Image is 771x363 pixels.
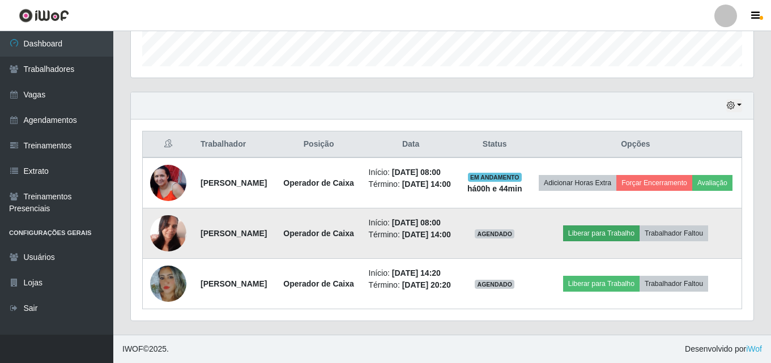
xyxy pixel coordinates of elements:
li: Início: [369,166,453,178]
span: © 2025 . [122,343,169,355]
img: 1754053827019.jpeg [150,262,186,306]
strong: Operador de Caixa [283,178,354,187]
time: [DATE] 14:00 [402,230,451,239]
th: Data [362,131,460,158]
span: IWOF [122,344,143,353]
time: [DATE] 14:20 [392,268,441,277]
li: Início: [369,217,453,229]
img: 1749323828428.jpeg [150,209,186,257]
time: [DATE] 08:00 [392,168,441,177]
button: Avaliação [692,175,732,191]
a: iWof [746,344,762,353]
strong: [PERSON_NAME] [201,178,267,187]
button: Trabalhador Faltou [640,276,708,292]
button: Liberar para Trabalho [563,225,640,241]
th: Posição [276,131,362,158]
strong: Operador de Caixa [283,279,354,288]
strong: há 00 h e 44 min [467,184,522,193]
li: Término: [369,279,453,291]
img: CoreUI Logo [19,8,69,23]
span: AGENDADO [475,229,514,238]
time: [DATE] 14:00 [402,180,451,189]
strong: [PERSON_NAME] [201,279,267,288]
th: Opções [530,131,742,158]
li: Término: [369,229,453,241]
li: Início: [369,267,453,279]
time: [DATE] 20:20 [402,280,451,289]
th: Status [460,131,530,158]
time: [DATE] 08:00 [392,218,441,227]
th: Trabalhador [194,131,276,158]
button: Forçar Encerramento [616,175,692,191]
li: Término: [369,178,453,190]
button: Adicionar Horas Extra [539,175,616,191]
strong: [PERSON_NAME] [201,229,267,238]
span: AGENDADO [475,280,514,289]
strong: Operador de Caixa [283,229,354,238]
span: Desenvolvido por [685,343,762,355]
img: 1743338839822.jpeg [150,165,186,201]
button: Trabalhador Faltou [640,225,708,241]
span: EM ANDAMENTO [468,173,522,182]
button: Liberar para Trabalho [563,276,640,292]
